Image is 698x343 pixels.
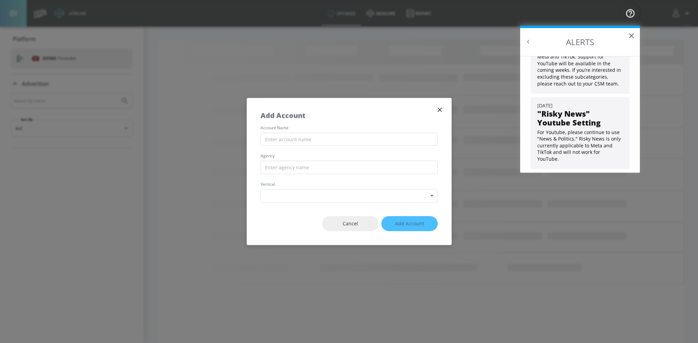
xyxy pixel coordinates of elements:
[261,126,438,130] label: account name
[537,40,623,87] p: You can now adjust your suitability settings for select Risk Categories on Meta and TikTok. Suppo...
[336,220,365,228] span: Cancel
[537,108,601,128] strong: "Risky News" Youtube Setting
[525,38,532,45] button: Back to Resource Center Home
[520,28,640,56] h2: ALERTS
[261,182,438,186] label: vertical
[537,102,623,109] div: [DATE]
[261,154,438,158] label: agency
[261,161,438,174] input: Enter agency name
[621,3,640,23] button: Open Resource Center
[628,30,635,41] button: Close
[520,26,640,173] div: Resource Center
[261,112,305,119] h5: Add Account
[537,129,623,162] p: For Youtube, please continue to use "News & Politics." Risky News is only currently applicable to...
[322,216,379,232] button: Cancel
[261,133,438,146] input: Enter account name
[261,189,438,202] div: ​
